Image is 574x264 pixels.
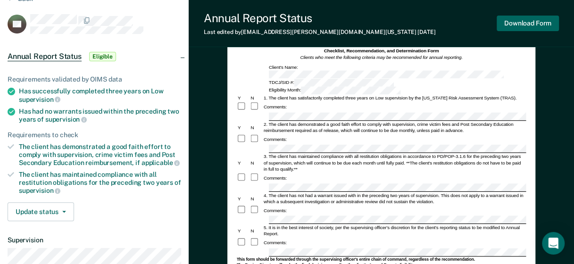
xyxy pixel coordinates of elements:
div: 3. The client has maintained compliance with all restitution obligations in accordance to PD/POP-... [262,154,525,173]
em: Clients who meet the following criteria may be recommended for annual reporting. [300,55,463,60]
div: 1. The client has satisfactorily completed three years on Low supervision by the [US_STATE] Risk ... [262,95,525,101]
div: N [250,124,262,131]
div: Eligibility Month: [267,87,401,95]
div: Open Intercom Messenger [542,232,565,255]
button: Download Form [497,16,559,31]
div: Y [236,160,249,166]
div: Y [236,95,249,101]
button: Update status [8,202,74,221]
div: N [250,160,262,166]
span: supervision [45,115,87,123]
div: Last edited by [EMAIL_ADDRESS][PERSON_NAME][DOMAIN_NAME][US_STATE] [204,29,435,35]
div: Y [236,124,249,131]
span: applicable [141,159,180,166]
div: Client's Name: [267,64,525,78]
span: supervision [19,96,60,103]
span: supervision [19,187,60,194]
div: Comments: [262,239,287,246]
span: [DATE] [417,29,435,35]
dt: Supervision [8,236,181,244]
div: TDCJ/SID #: [267,79,394,87]
span: Eligible [89,52,116,61]
div: Requirements to check [8,131,181,139]
div: Has successfully completed three years on Low [19,87,181,103]
div: This form should be forwarded through the supervising officer's entire chain of command, regardle... [236,257,525,262]
div: Y [236,228,249,234]
div: Annual Report Status [204,11,435,25]
div: Requirements validated by OIMS data [8,75,181,83]
div: Comments: [262,175,287,181]
div: 2. The client has demonstrated a good faith effort to comply with supervision, crime victim fees ... [262,121,525,133]
div: N [250,196,262,202]
div: 4. The client has not had a warrant issued with in the preceding two years of supervision. This d... [262,192,525,205]
div: The client has demonstrated a good faith effort to comply with supervision, crime victim fees and... [19,143,181,167]
div: N [250,228,262,234]
div: Comments: [262,207,287,213]
div: Y [236,196,249,202]
div: 5. It is in the best interest of society, per the supervising officer's discretion for the client... [262,225,525,237]
div: Comments: [262,104,287,110]
div: Has had no warrants issued within the preceding two years of [19,107,181,124]
div: N [250,95,262,101]
span: Annual Report Status [8,52,82,61]
strong: Checklist, Recommendation, and Determination Form [324,48,439,53]
div: Comments: [262,136,287,142]
div: The client has maintained compliance with all restitution obligations for the preceding two years of [19,171,181,195]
